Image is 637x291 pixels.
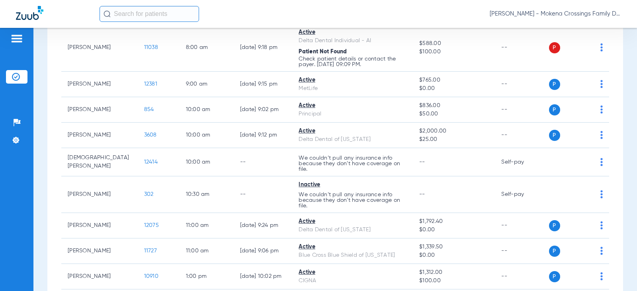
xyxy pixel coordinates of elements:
[299,181,406,189] div: Inactive
[180,24,234,72] td: 8:00 AM
[419,159,425,165] span: --
[61,176,138,213] td: [PERSON_NAME]
[180,123,234,148] td: 10:00 AM
[419,191,425,197] span: --
[495,176,549,213] td: Self-pay
[61,238,138,264] td: [PERSON_NAME]
[495,97,549,123] td: --
[495,213,549,238] td: --
[180,72,234,97] td: 9:00 AM
[600,221,603,229] img: group-dot-blue.svg
[495,72,549,97] td: --
[299,76,406,84] div: Active
[299,226,406,234] div: Delta Dental of [US_STATE]
[144,45,158,50] span: 11038
[234,24,292,72] td: [DATE] 9:18 PM
[495,123,549,148] td: --
[600,190,603,198] img: group-dot-blue.svg
[299,110,406,118] div: Principal
[180,238,234,264] td: 11:00 AM
[419,102,488,110] span: $836.00
[144,248,157,254] span: 11727
[299,192,406,209] p: We couldn’t pull any insurance info because they don’t have coverage on file.
[234,97,292,123] td: [DATE] 9:02 PM
[61,123,138,148] td: [PERSON_NAME]
[600,272,603,280] img: group-dot-blue.svg
[61,148,138,176] td: [DEMOGRAPHIC_DATA][PERSON_NAME]
[180,148,234,176] td: 10:00 AM
[495,24,549,72] td: --
[419,277,488,285] span: $100.00
[299,49,347,55] span: Patient Not Found
[144,81,157,87] span: 12381
[61,97,138,123] td: [PERSON_NAME]
[234,148,292,176] td: --
[495,264,549,289] td: --
[600,158,603,166] img: group-dot-blue.svg
[495,238,549,264] td: --
[490,10,621,18] span: [PERSON_NAME] - Mokena Crossings Family Dental
[419,110,488,118] span: $50.00
[16,6,43,20] img: Zuub Logo
[419,243,488,251] span: $1,339.50
[299,243,406,251] div: Active
[495,148,549,176] td: Self-pay
[61,213,138,238] td: [PERSON_NAME]
[549,79,560,90] span: P
[419,268,488,277] span: $1,312.00
[104,10,111,18] img: Search Icon
[61,264,138,289] td: [PERSON_NAME]
[419,39,488,48] span: $588.00
[299,56,406,67] p: Check patient details or contact the payer. [DATE] 09:09 PM.
[234,238,292,264] td: [DATE] 9:06 PM
[419,84,488,93] span: $0.00
[180,213,234,238] td: 11:00 AM
[234,72,292,97] td: [DATE] 9:15 PM
[144,273,158,279] span: 10910
[299,268,406,277] div: Active
[419,251,488,260] span: $0.00
[299,84,406,93] div: MetLife
[144,159,158,165] span: 12414
[419,226,488,234] span: $0.00
[180,176,234,213] td: 10:30 AM
[419,217,488,226] span: $1,792.40
[299,102,406,110] div: Active
[144,223,159,228] span: 12075
[299,135,406,144] div: Delta Dental of [US_STATE]
[549,246,560,257] span: P
[549,130,560,141] span: P
[600,80,603,88] img: group-dot-blue.svg
[180,264,234,289] td: 1:00 PM
[299,127,406,135] div: Active
[144,191,154,197] span: 302
[299,217,406,226] div: Active
[549,220,560,231] span: P
[600,43,603,51] img: group-dot-blue.svg
[234,213,292,238] td: [DATE] 9:24 PM
[600,105,603,113] img: group-dot-blue.svg
[100,6,199,22] input: Search for patients
[549,271,560,282] span: P
[234,264,292,289] td: [DATE] 10:02 PM
[299,277,406,285] div: CIGNA
[299,251,406,260] div: Blue Cross Blue Shield of [US_STATE]
[600,247,603,255] img: group-dot-blue.svg
[234,123,292,148] td: [DATE] 9:12 PM
[419,76,488,84] span: $765.00
[180,97,234,123] td: 10:00 AM
[419,48,488,56] span: $100.00
[144,107,154,112] span: 854
[600,131,603,139] img: group-dot-blue.svg
[299,37,406,45] div: Delta Dental Individual - AI
[234,176,292,213] td: --
[419,135,488,144] span: $25.00
[61,24,138,72] td: [PERSON_NAME]
[299,155,406,172] p: We couldn’t pull any insurance info because they don’t have coverage on file.
[10,34,23,43] img: hamburger-icon
[299,28,406,37] div: Active
[144,132,157,138] span: 3608
[419,127,488,135] span: $2,000.00
[549,42,560,53] span: P
[61,72,138,97] td: [PERSON_NAME]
